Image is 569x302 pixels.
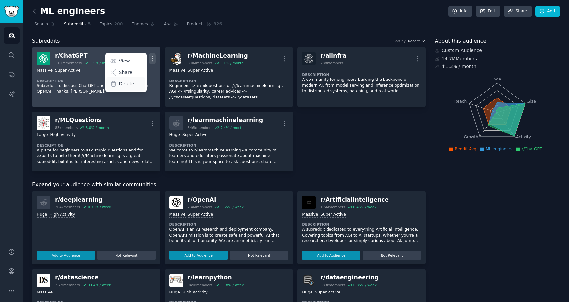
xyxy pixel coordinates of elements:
[302,72,421,77] dt: Description
[448,6,472,17] a: Info
[188,68,213,74] div: Super Active
[527,99,536,103] tspan: Size
[455,147,476,151] span: Reddit Avg
[55,274,111,282] div: r/ datascience
[188,52,248,60] div: r/ MachineLearning
[535,6,560,17] a: Add
[37,290,53,296] div: Massive
[55,61,82,65] div: 11.1M members
[182,290,208,296] div: High Activity
[188,212,213,218] div: Super Active
[169,251,228,260] button: Add to Audience
[32,37,60,45] span: Subreddits
[169,196,183,209] img: OpenAI
[164,21,171,27] span: Ask
[64,21,86,27] span: Subreddits
[221,205,244,209] div: 0.65 % / week
[182,132,208,138] div: Super Active
[185,19,224,32] a: Products326
[408,39,420,43] span: Recent
[169,227,289,244] p: OpenAI is an AI research and deployment company. OpenAI's mission is to create safe and powerful ...
[165,47,293,107] a: MachineLearningr/MachineLearning3.0Mmembers0.1% / monthMassiveSuper ActiveDescriptionBeginners ->...
[169,79,289,83] dt: Description
[37,68,53,74] div: Massive
[297,47,426,107] a: aiinfrar/aiinfra288membersDescriptionA community for engineers building the backbone of modern AI...
[393,39,406,43] div: Sort by
[115,21,123,27] span: 200
[165,112,293,171] a: r/learnmachinelearning546kmembers2.4% / monthHugeSuper ActiveDescriptionWelcome to r/learnmachine...
[464,135,478,139] tspan: Growth
[97,251,155,260] button: Not Relevant
[320,212,346,218] div: Super Active
[55,52,113,60] div: r/ ChatGPT
[49,212,75,218] div: High Activity
[435,37,486,45] span: About this audience
[119,69,132,76] p: Share
[55,196,111,204] div: r/ deeplearning
[516,135,531,139] tspan: Activity
[320,61,343,65] div: 288 members
[408,39,426,43] button: Recent
[302,251,360,260] button: Add to Audience
[315,290,340,296] div: Super Active
[435,55,560,62] div: 14.7M Members
[169,143,289,148] dt: Description
[132,21,148,27] span: Themes
[162,19,180,32] a: Ask
[4,6,19,17] img: GummySearch logo
[188,283,213,287] div: 949k members
[302,227,421,244] p: A subreddit dedicated to everything Artificial Intelligence. Covering topics from AGI to AI start...
[493,77,501,81] tspan: Age
[320,196,389,204] div: r/ ArtificialInteligence
[55,116,109,124] div: r/ MLQuestions
[32,19,57,32] a: Search
[169,68,186,74] div: Massive
[37,79,156,83] dt: Description
[169,132,180,138] div: Huge
[221,283,244,287] div: 0.18 % / week
[37,143,156,148] dt: Description
[221,125,244,130] div: 2.4 % / month
[34,21,48,27] span: Search
[88,205,111,209] div: 0.70 % / week
[100,21,112,27] span: Topics
[98,19,125,32] a: Topics200
[37,251,95,260] button: Add to Audience
[169,222,289,227] dt: Description
[302,52,316,65] img: aiinfra
[119,80,134,87] p: Delete
[169,274,183,287] img: learnpython
[302,274,316,287] img: dataengineering
[88,21,91,27] span: 5
[442,63,476,70] div: ↑ 1.3 % / month
[55,125,78,130] div: 83k members
[188,274,244,282] div: r/ learnpython
[119,58,130,64] p: View
[169,148,289,165] p: Welcome to r/learnmachinelearning - a community of learners and educators passionate about machin...
[302,77,421,94] p: A community for engineers building the backbone of modern AI, from model serving and inference op...
[187,21,204,27] span: Products
[86,125,109,130] div: 3.0 % / month
[454,99,467,103] tspan: Reach
[90,61,113,65] div: 1.5 % / month
[169,212,186,218] div: Massive
[32,47,160,107] a: ChatGPTr/ChatGPT11.1Mmembers1.5% / monthViewShareDeleteMassiveSuper ActiveDescriptionSubreddit to...
[320,205,345,209] div: 1.5M members
[522,147,542,151] span: r/ChatGPT
[55,205,80,209] div: 204k members
[320,274,379,282] div: r/ dataengineering
[320,52,346,60] div: r/ aiinfra
[106,54,145,68] a: View
[188,196,244,204] div: r/ OpenAI
[37,116,50,130] img: MLQuestions
[353,205,376,209] div: 0.45 % / week
[188,61,213,65] div: 3.0M members
[37,148,156,165] p: A place for beginners to ask stupid questions and for experts to help them! /r/Machine learning i...
[363,251,421,260] button: Not Relevant
[504,6,532,17] a: Share
[130,19,157,32] a: Themes
[302,212,318,218] div: Massive
[221,61,244,65] div: 0.1 % / month
[37,132,48,138] div: Large
[37,83,156,95] p: Subreddit to discuss ChatGPT and AI. Not affiliated with OpenAI. Thanks, [PERSON_NAME]!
